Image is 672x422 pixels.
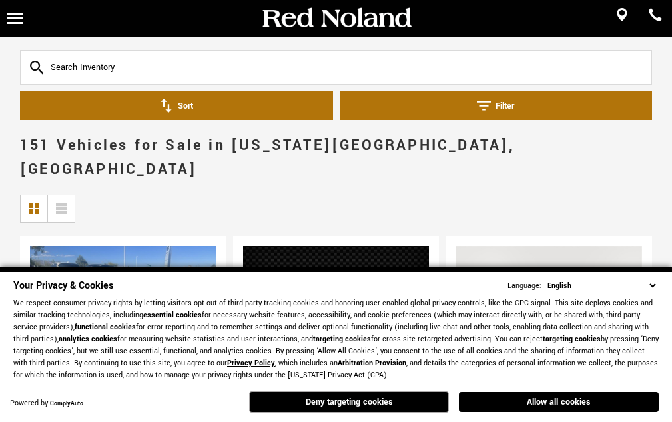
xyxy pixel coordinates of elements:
a: Privacy Policy [227,358,275,368]
div: 1 / 2 [30,246,216,386]
img: 1990 Lincoln Mark VII LSC [243,246,430,390]
img: Red Noland Auto Group [260,7,413,30]
select: Language Select [544,279,659,292]
img: 2014 Audi A4 2.0T Premium Plus 1 [456,246,642,386]
strong: Arbitration Provision [338,358,406,368]
div: Powered by [10,399,83,408]
div: 1 / 2 [456,246,642,386]
p: We respect consumer privacy rights by letting visitors opt out of third-party tracking cookies an... [13,297,659,381]
strong: analytics cookies [59,334,117,344]
img: 2007 Honda Accord EX-L 1 [30,246,216,386]
div: Language: [507,282,541,290]
span: Your Privacy & Cookies [13,279,113,293]
a: ComplyAuto [50,399,83,408]
button: Deny targeting cookies [249,391,449,413]
strong: essential cookies [143,310,202,320]
span: 151 Vehicles for Sale in [US_STATE][GEOGRAPHIC_DATA], [GEOGRAPHIC_DATA] [20,135,515,180]
button: Allow all cookies [459,392,659,412]
a: Red Noland Auto Group [260,12,413,24]
input: Search Inventory [20,50,652,85]
button: Sort [20,91,333,120]
strong: functional cookies [75,322,136,332]
strong: targeting cookies [543,334,601,344]
button: Filter [340,91,653,120]
strong: targeting cookies [313,334,371,344]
